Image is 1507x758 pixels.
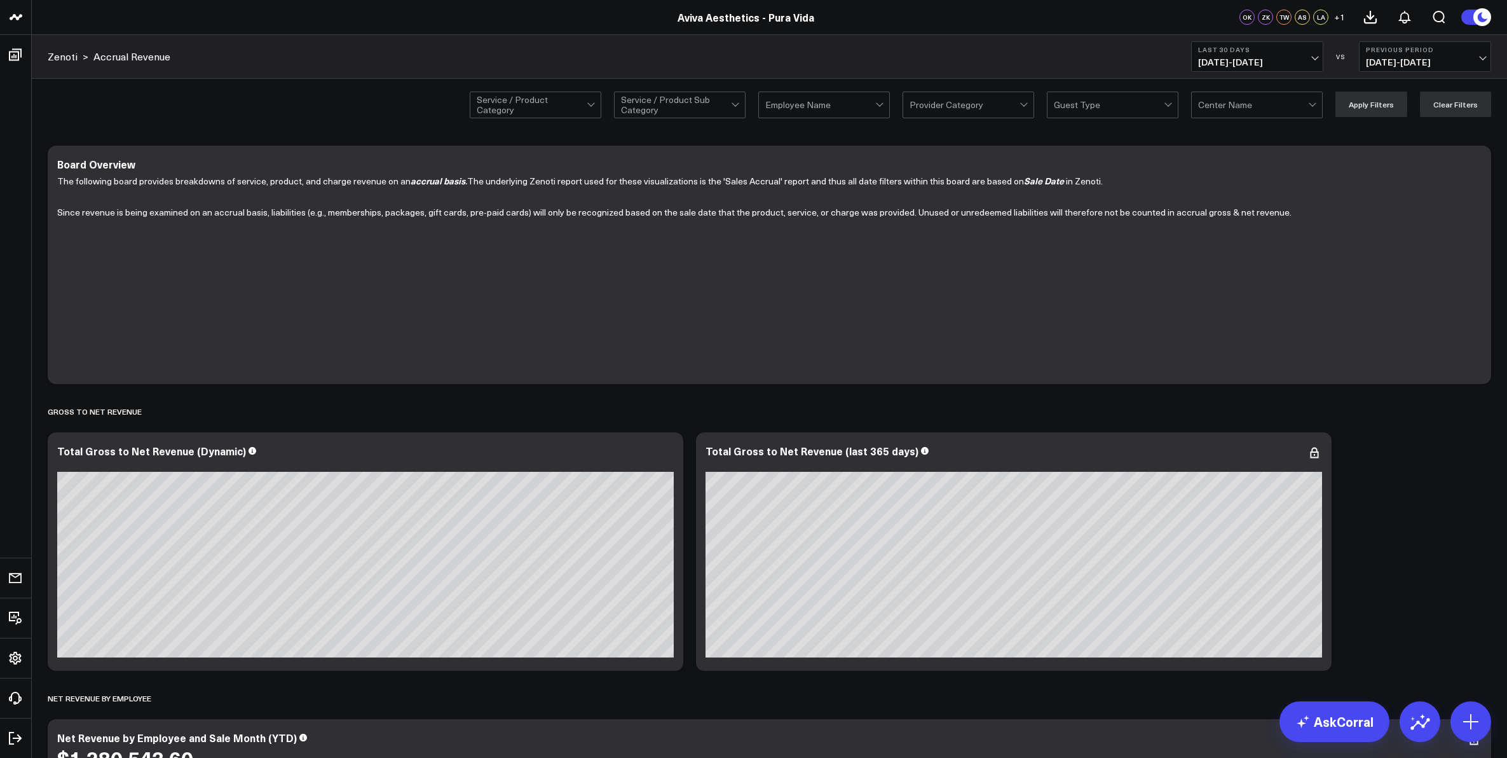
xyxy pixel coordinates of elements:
div: ZK [1258,10,1273,25]
a: Accrual Revenue [93,50,170,64]
a: AskCorral [1279,701,1389,742]
p: Since revenue is being examined on an accrual basis, liabilities (e.g., memberships, packages, gi... [57,205,1472,221]
a: Aviva Aesthetics - Pura Vida [678,10,814,24]
b: Previous Period [1366,46,1484,53]
b: Last 30 Days [1198,46,1316,53]
div: Gross to Net Revenue [48,397,142,426]
div: > [48,50,88,64]
button: Last 30 Days[DATE]-[DATE] [1191,41,1323,72]
div: Net Revenue by Employee [48,684,151,713]
button: +1 [1332,10,1347,25]
p: The following board provides breakdowns of service, product, and charge revenue on an The underly... [57,173,1472,190]
button: Clear Filters [1420,92,1491,117]
span: [DATE] - [DATE] [1366,57,1484,67]
div: LA [1313,10,1328,25]
div: Board Overview [57,157,135,171]
div: Net Revenue by Employee and Sale Month (YTD) [57,731,297,745]
b: accrual basis [411,174,465,187]
i: . [411,175,467,187]
div: VS [1330,53,1353,60]
div: TW [1276,10,1292,25]
div: AS [1295,10,1310,25]
div: Total Gross to Net Revenue (last 365 days) [706,444,918,458]
div: Total Gross to Net Revenue (Dynamic) [57,444,246,458]
div: OK [1239,10,1255,25]
button: Previous Period[DATE]-[DATE] [1359,41,1491,72]
span: [DATE] - [DATE] [1198,57,1316,67]
button: Apply Filters [1335,92,1407,117]
i: Sale Date [1024,174,1064,187]
span: + 1 [1334,13,1345,22]
a: Zenoti [48,50,78,64]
